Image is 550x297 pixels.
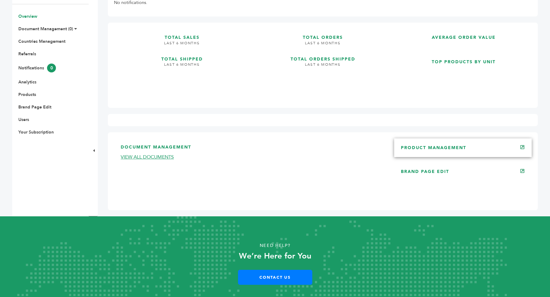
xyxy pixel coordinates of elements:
[255,29,391,41] h3: TOTAL ORDERS
[114,62,250,72] h4: LAST 6 MONTHS
[47,64,56,72] span: 0
[28,241,522,250] p: Need Help?
[121,144,383,154] h3: DOCUMENT MANAGEMENT
[396,53,532,97] a: TOP PRODUCTS BY UNIT
[114,50,250,62] h3: TOTAL SHIPPED
[18,38,65,44] a: Countries Management
[239,251,311,262] strong: We’re Here for You
[401,145,466,151] a: PRODUCT MANAGEMENT
[18,129,54,135] a: Your Subscription
[255,62,391,72] h4: LAST 6 MONTHS
[18,13,37,19] a: Overview
[238,270,312,285] a: Contact Us
[114,29,250,41] h3: TOTAL SALES
[18,79,36,85] a: Analytics
[255,41,391,50] h4: LAST 6 MONTHS
[396,29,532,48] a: AVERAGE ORDER VALUE
[18,51,36,57] a: Referrals
[401,169,449,174] a: BRAND PAGE EDIT
[18,26,73,32] a: Document Management (0)
[18,65,56,71] a: Notifications0
[255,50,391,62] h3: TOTAL ORDERS SHIPPED
[255,29,391,97] a: TOTAL ORDERS LAST 6 MONTHS TOTAL ORDERS SHIPPED LAST 6 MONTHS
[114,41,250,50] h4: LAST 6 MONTHS
[396,53,532,65] h3: TOP PRODUCTS BY UNIT
[18,117,29,123] a: Users
[396,29,532,41] h3: AVERAGE ORDER VALUE
[114,29,250,97] a: TOTAL SALES LAST 6 MONTHS TOTAL SHIPPED LAST 6 MONTHS
[18,92,36,97] a: Products
[121,154,174,160] a: VIEW ALL DOCUMENTS
[18,104,51,110] a: Brand Page Edit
